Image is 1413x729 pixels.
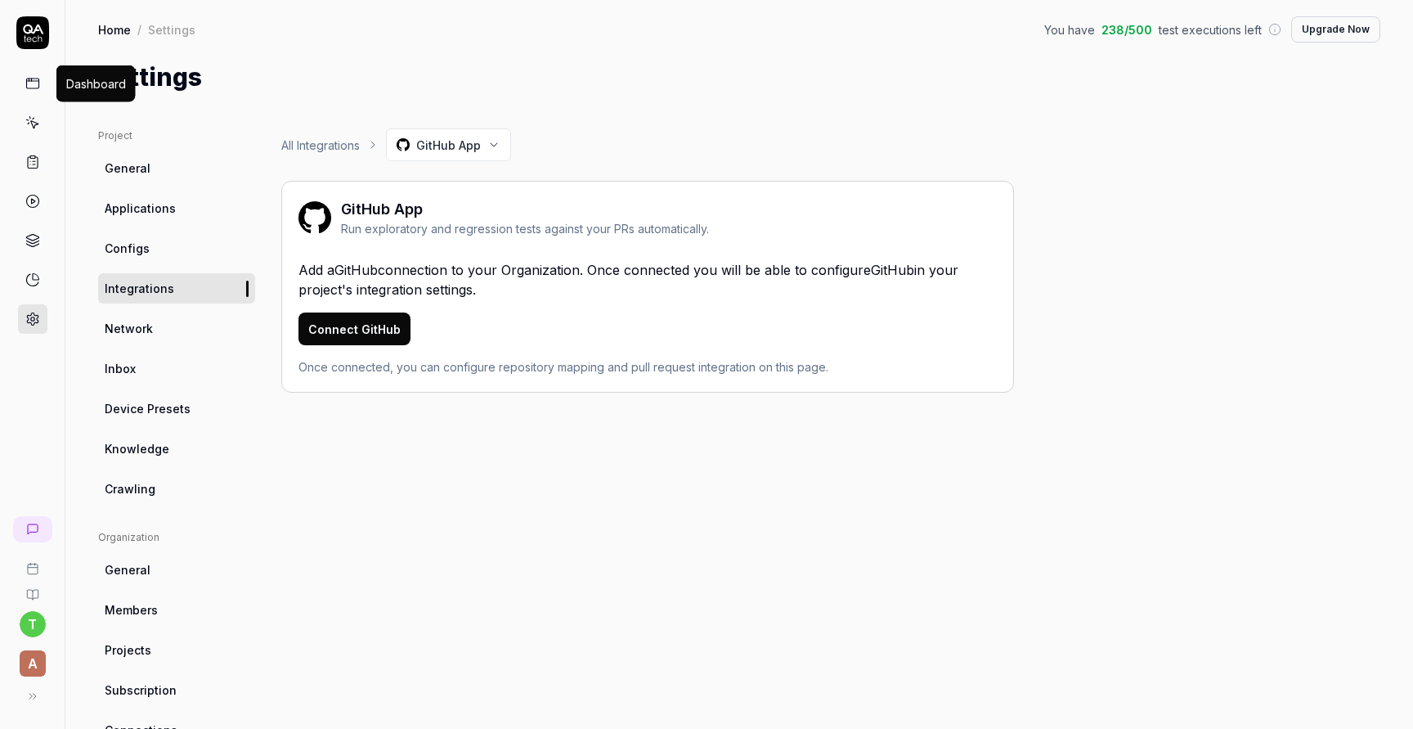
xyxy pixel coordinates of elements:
span: A [20,650,46,677]
a: Configs [98,233,255,263]
a: Integrations [98,273,255,304]
a: Book a call with us [7,549,58,575]
button: A [7,637,58,680]
img: Hackoffice [298,201,331,234]
button: t [20,611,46,637]
a: New conversation [13,516,52,542]
span: Network [105,320,153,337]
span: Configs [105,240,150,257]
a: Projects [98,635,255,665]
span: Applications [105,200,176,217]
p: Add a GitHub connection to your Organization. Once connected you will be able to configure GitHub... [298,260,997,299]
a: Crawling [98,474,255,504]
a: Documentation [7,575,58,601]
span: Crawling [105,480,155,497]
button: Connect GitHub [298,313,410,345]
a: Members [98,595,255,625]
span: Inbox [105,360,136,377]
a: Device Presets [98,394,255,424]
div: Once connected, you can configure repository mapping and pull request integration on this page. [298,358,997,376]
span: You have [1044,21,1095,38]
a: Subscription [98,675,255,705]
a: Applications [98,193,255,223]
span: 238 / 500 [1101,21,1152,38]
span: Subscription [105,682,177,699]
div: Settings [148,21,195,38]
div: Run exploratory and regression tests against your PRs automatically. [341,220,709,237]
div: Organization [98,530,255,545]
a: Network [98,313,255,344]
span: Integrations [105,280,174,297]
a: All Integrations [281,137,360,154]
span: Members [105,601,158,619]
a: Home [98,21,131,38]
div: Dashboard [66,75,126,92]
span: Device Presets [105,400,191,417]
div: Project [98,128,255,143]
div: GitHub App [341,198,709,220]
button: Upgrade Now [1291,16,1380,43]
span: Projects [105,641,151,659]
span: Knowledge [105,440,169,457]
span: General [105,561,150,578]
a: General [98,153,255,183]
span: test executions left [1159,21,1262,38]
a: Inbox [98,353,255,384]
span: General [105,160,150,177]
a: General [98,555,255,585]
div: / [137,21,141,38]
h1: Settings [98,59,202,96]
a: Knowledge [98,434,255,464]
